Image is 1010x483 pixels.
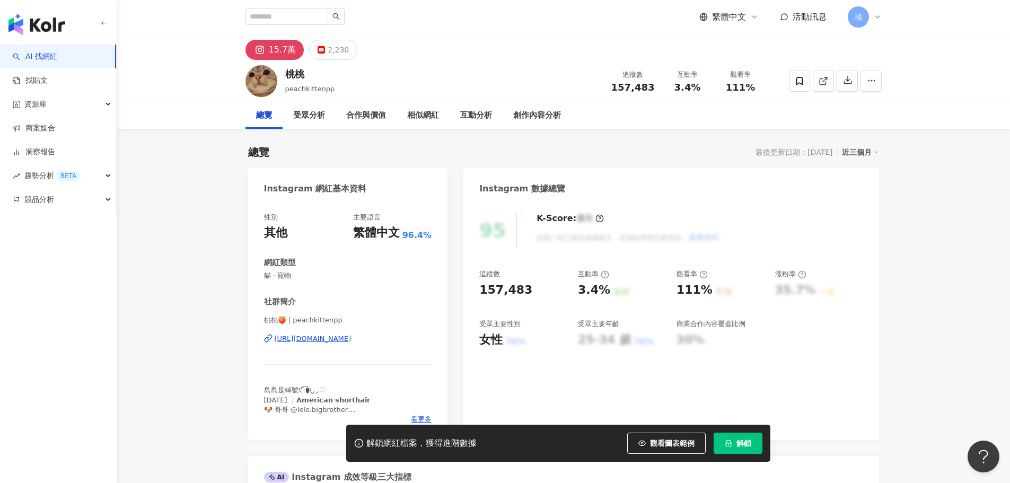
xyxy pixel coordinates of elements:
[264,183,367,195] div: Instagram 網紅基本資料
[264,386,407,452] span: 島島是綽號੯‧̀͡⬮\⸝⸝♡ [DATE] ｜𝗔𝗺𝗲𝗿𝗶𝗰𝗮𝗻 𝘀𝗵𝗼𝗿𝘁𝗵𝗮𝗶𝗿 🐶 哥哥 @lele.bigbrother 🥝 奇奇小弟𝗠𝘂𝗻𝗰𝗵𝗸𝗶𝗻 . ﹨𝗣𝗹𝘀 [PERSON_NAM...
[264,472,289,482] div: AI
[275,334,352,344] div: [URL][DOMAIN_NAME]
[353,213,381,222] div: 主要語言
[13,75,48,86] a: 找貼文
[264,334,432,344] a: [URL][DOMAIN_NAME]
[736,439,751,447] span: 解鎖
[13,51,57,62] a: searchAI 找網紅
[460,109,492,122] div: 互動分析
[677,319,745,329] div: 商業合作內容覆蓋比例
[578,319,619,329] div: 受眾主要年齡
[479,269,500,279] div: 追蹤數
[293,109,325,122] div: 受眾分析
[245,40,304,60] button: 15.7萬
[56,171,81,181] div: BETA
[285,67,335,81] div: 桃桃
[611,69,655,80] div: 追蹤數
[721,69,761,80] div: 觀看率
[775,269,806,279] div: 漲粉率
[24,92,47,116] span: 資源庫
[332,13,340,20] span: search
[842,145,879,159] div: 近三個月
[264,471,411,483] div: Instagram 成效等級三大指標
[627,433,706,454] button: 觀看圖表範例
[264,271,432,280] span: 貓 · 寵物
[677,282,713,298] div: 111%
[264,213,278,222] div: 性別
[537,213,604,224] div: K-Score :
[714,433,762,454] button: 解鎖
[674,82,701,93] span: 3.4%
[611,82,655,93] span: 157,483
[726,82,756,93] span: 111%
[668,69,708,80] div: 互動率
[264,225,287,241] div: 其他
[353,225,400,241] div: 繁體中文
[245,65,277,97] img: KOL Avatar
[256,109,272,122] div: 總覽
[578,282,610,298] div: 3.4%
[725,440,732,447] span: lock
[309,40,357,60] button: 2,230
[793,12,827,22] span: 活動訊息
[24,188,54,212] span: 競品分析
[712,11,746,23] span: 繁體中文
[328,42,349,57] div: 2,230
[650,439,695,447] span: 觀看圖表範例
[479,183,565,195] div: Instagram 數據總覽
[264,257,296,268] div: 網紅類型
[479,319,521,329] div: 受眾主要性別
[269,42,296,57] div: 15.7萬
[24,164,81,188] span: 趨勢分析
[13,123,55,134] a: 商案媒合
[513,109,561,122] div: 創作內容分析
[366,438,477,449] div: 解鎖網紅檔案，獲得進階數據
[756,148,832,156] div: 最後更新日期：[DATE]
[411,415,432,424] span: 看更多
[248,145,269,160] div: 總覽
[402,230,432,241] span: 96.4%
[578,269,609,279] div: 互動率
[855,11,862,23] span: 瑞
[479,332,503,348] div: 女性
[346,109,386,122] div: 合作與價值
[264,296,296,308] div: 社群簡介
[285,85,335,93] span: peachkittenpp
[8,14,65,35] img: logo
[13,147,55,157] a: 洞察報告
[677,269,708,279] div: 觀看率
[264,315,432,325] span: 桃桃🍑 | peachkittenpp
[13,172,20,180] span: rise
[479,282,532,298] div: 157,483
[407,109,439,122] div: 相似網紅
